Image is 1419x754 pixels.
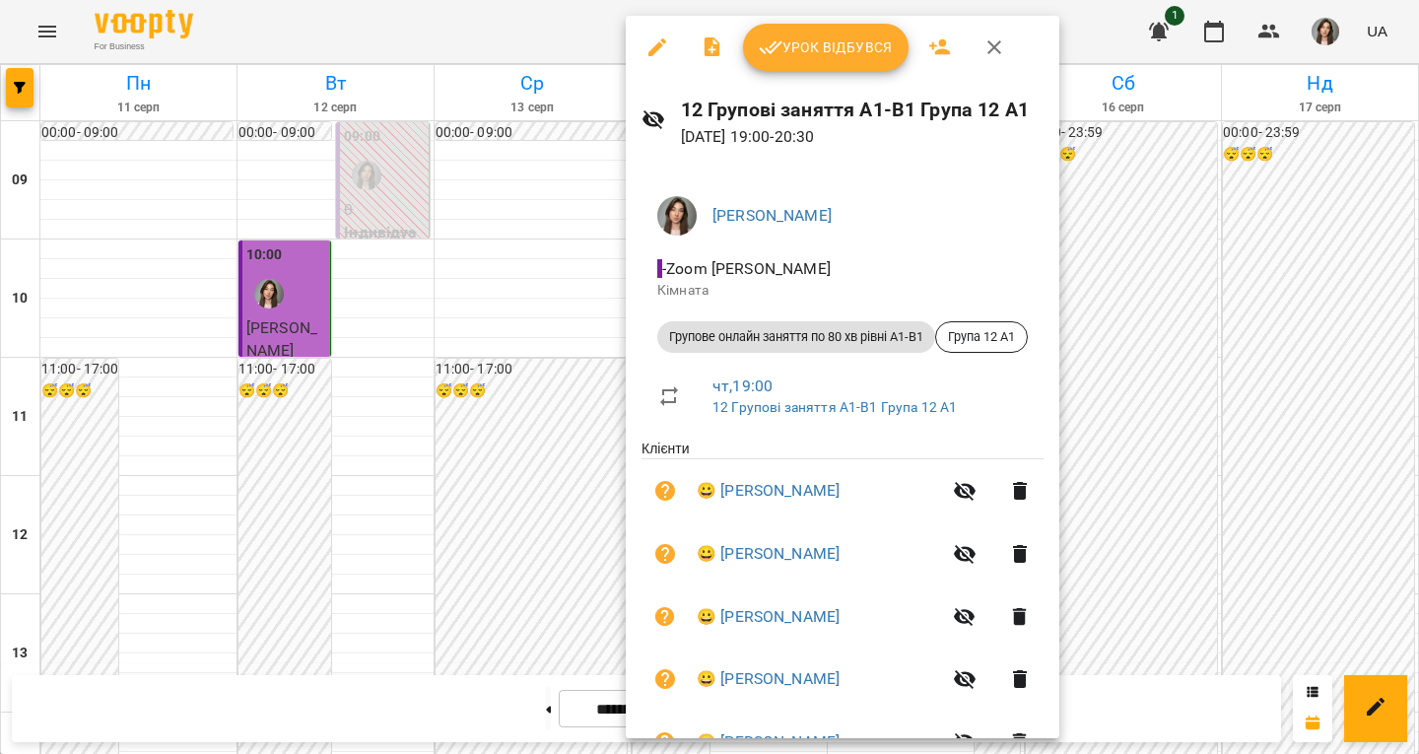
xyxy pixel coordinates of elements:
button: Візит ще не сплачено. Додати оплату? [642,530,689,578]
a: 😀 [PERSON_NAME] [697,667,840,691]
span: Групове онлайн заняття по 80 хв рівні А1-В1 [657,328,935,346]
a: 😀 [PERSON_NAME] [697,479,840,503]
a: 😀 [PERSON_NAME] [697,730,840,754]
span: Урок відбувся [759,35,893,59]
p: [DATE] 19:00 - 20:30 [681,125,1044,149]
button: Візит ще не сплачено. Додати оплату? [642,593,689,641]
span: - Zoom [PERSON_NAME] [657,259,835,278]
button: Візит ще не сплачено. Додати оплату? [642,467,689,514]
img: b4b2e5f79f680e558d085f26e0f4a95b.jpg [657,196,697,236]
a: 😀 [PERSON_NAME] [697,542,840,566]
h6: 12 Групові заняття А1-В1 Група 12 А1 [681,95,1044,125]
a: [PERSON_NAME] [712,206,832,225]
p: Кімната [657,281,1028,301]
a: 12 Групові заняття А1-В1 Група 12 А1 [712,399,957,415]
span: Група 12 А1 [936,328,1027,346]
button: Урок відбувся [743,24,909,71]
div: Група 12 А1 [935,321,1028,353]
a: чт , 19:00 [712,377,773,395]
a: 😀 [PERSON_NAME] [697,605,840,629]
button: Візит ще не сплачено. Додати оплату? [642,655,689,703]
